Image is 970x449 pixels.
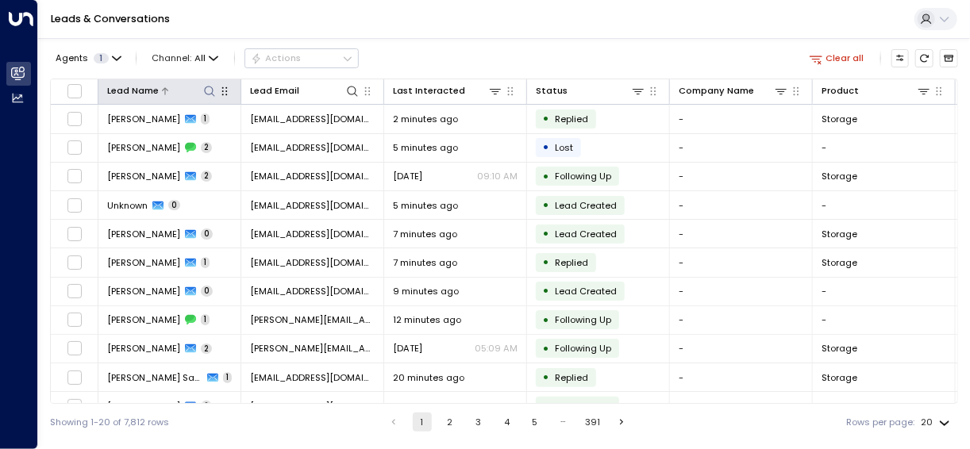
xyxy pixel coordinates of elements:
span: Toggle select all [67,83,83,99]
div: • [543,395,550,416]
div: 20 [922,413,953,432]
td: - [670,335,813,363]
td: - [670,163,813,190]
span: Storage [822,371,857,384]
span: Lead Created [555,285,617,297]
span: 0 [168,200,180,211]
span: Following Up [555,400,611,413]
div: Last Interacted [393,83,502,98]
span: Elsa Durridge [107,256,180,269]
span: Storage [822,400,857,413]
span: 1 [201,113,210,125]
span: Toggle select row [67,283,83,299]
button: page 1 [413,413,432,432]
span: 21 minutes ago [393,400,461,413]
span: Toggle select row [67,111,83,127]
div: • [543,280,550,301]
span: 12 minutes ago [393,313,461,326]
span: Toggle select row [67,226,83,242]
span: 5 minutes ago [393,141,458,154]
td: - [670,392,813,420]
div: Lead Name [107,83,217,98]
td: - [670,248,813,276]
label: Rows per page: [847,416,915,429]
span: danchi1407@gmail.com [250,371,375,384]
td: - [670,220,813,248]
div: Company Name [679,83,754,98]
span: Manu Crespo [107,170,180,182]
span: Edurridge93@gmail.com [250,256,375,269]
div: • [543,166,550,187]
td: - [670,306,813,334]
span: Toggle select row [67,255,83,271]
button: Go to page 391 [582,413,603,432]
div: • [543,366,550,388]
td: - [813,306,956,334]
span: 2 [201,401,212,412]
span: 5 minutes ago [393,199,458,212]
div: Product [822,83,859,98]
button: Clear all [804,49,870,67]
button: Go to page 3 [469,413,488,432]
span: 2 [201,343,212,355]
button: Go to page 2 [441,413,460,432]
span: 2 minutes ago [393,113,458,125]
span: Toggle select row [67,398,83,414]
div: … [553,413,572,432]
td: - [670,105,813,132]
span: Lead Created [555,199,617,212]
span: Channel: [147,49,224,67]
span: Refresh [915,49,933,67]
span: All [194,53,206,63]
div: Lead Email [250,83,360,98]
span: 2 [201,171,212,182]
span: Dante Chiarabini Sabadell [107,371,202,384]
span: 0 [201,286,213,297]
span: Storage [822,228,857,240]
span: 1 [223,372,232,383]
div: • [543,108,550,129]
nav: pagination navigation [383,413,633,432]
span: Adele Johnson [107,400,180,413]
div: Lead Name [107,83,159,98]
div: Button group with a nested menu [244,48,359,67]
span: emma.carty@hotmail.co.uk [250,313,375,326]
td: - [670,363,813,391]
button: Go to page 5 [525,413,545,432]
span: 2 [201,142,212,153]
span: 1 [201,257,210,268]
button: Channel:All [147,49,224,67]
span: Following Up [555,170,611,182]
span: Aug 12, 2025 [393,170,422,182]
div: • [543,338,550,359]
button: Actions [244,48,359,67]
span: Manu Crespo [107,141,180,154]
span: John Tavilla [107,113,180,125]
div: Product [822,83,931,98]
button: Go to page 4 [497,413,516,432]
span: Following Up [555,342,611,355]
button: Agents1 [50,49,125,67]
span: Replied [555,256,588,269]
span: 1 [94,53,109,63]
span: Emma Carty [107,313,180,326]
span: Yesterday [393,342,422,355]
div: • [543,136,550,158]
span: Replied [555,113,588,125]
button: Archived Leads [940,49,958,67]
span: Replied [555,371,588,384]
span: Toggle select row [67,140,83,155]
span: 0 [201,228,213,240]
span: Emma Carty [107,342,180,355]
span: Lost [555,141,573,154]
button: Customize [891,49,910,67]
span: Storage [822,170,857,182]
span: Storage [822,113,857,125]
div: Showing 1-20 of 7,812 rows [50,416,169,429]
td: - [670,278,813,305]
span: 1 [201,314,210,325]
span: Elsa Durridge [107,285,180,297]
div: • [543,223,550,244]
span: Toggle select row [67,312,83,328]
td: - [813,278,956,305]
